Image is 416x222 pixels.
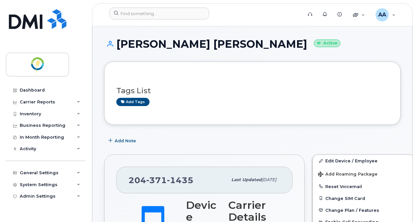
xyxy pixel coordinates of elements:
[313,192,415,204] button: Change SIM Card
[313,167,415,180] button: Add Roaming Package
[231,177,262,182] span: Last updated
[104,135,142,147] button: Add Note
[318,172,378,178] span: Add Roaming Package
[104,38,401,50] h1: [PERSON_NAME] [PERSON_NAME]
[116,98,150,106] a: Add tags
[325,208,379,212] span: Change Plan / Features
[313,204,415,216] button: Change Plan / Features
[128,175,194,185] span: 204
[314,40,340,47] small: Active
[167,175,194,185] span: 1435
[146,175,167,185] span: 371
[115,138,136,144] span: Add Note
[116,87,388,95] h3: Tags List
[313,155,415,167] a: Edit Device / Employee
[313,180,415,192] button: Reset Voicemail
[262,177,276,182] span: [DATE]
